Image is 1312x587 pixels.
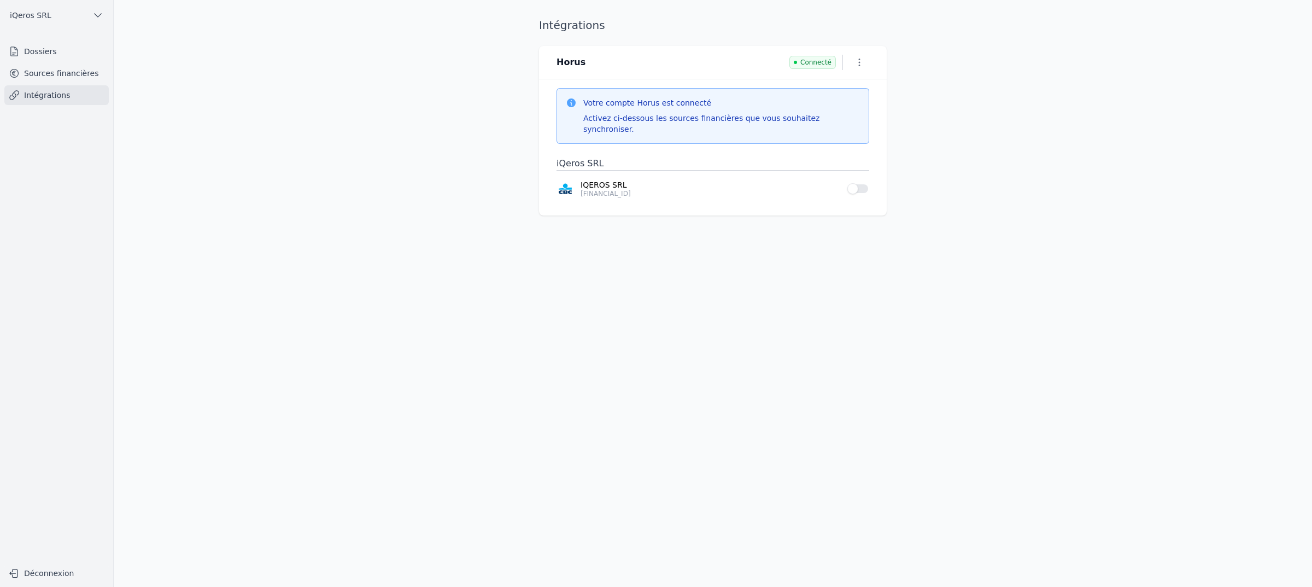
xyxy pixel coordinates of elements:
h3: iQeros SRL [557,157,869,171]
a: Dossiers [4,42,109,61]
div: Activez ci-dessous les sources financières que vous souhaitez synchroniser. [583,113,860,135]
a: Sources financières [4,63,109,83]
span: iQeros SRL [10,10,51,21]
p: [FINANCIAL_ID] [581,189,841,198]
a: IQEROS SRL [581,179,841,190]
h3: Horus [557,56,585,69]
a: Intégrations [4,85,109,105]
h3: Votre compte Horus est connecté [583,97,860,108]
button: iQeros SRL [4,7,109,24]
h1: Intégrations [539,18,605,33]
span: Connecté [789,56,836,69]
img: CBC_CREGBEBB.png [557,180,574,197]
button: Déconnexion [4,565,109,582]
